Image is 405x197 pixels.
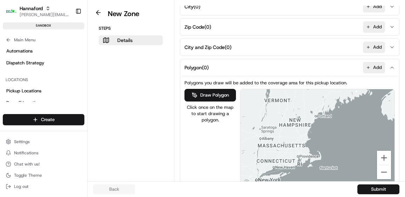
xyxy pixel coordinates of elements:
a: Automations [3,45,84,57]
div: sandbox [3,22,84,29]
button: Add [363,1,385,12]
span: Log out [14,184,28,189]
img: 1736555255976-a54dd68f-1ca7-489b-9aae-adbdc363a1c4 [7,67,20,79]
div: 📗 [7,102,13,108]
button: Toggle Theme [3,170,84,180]
a: Dropoff Locations [3,97,84,108]
span: Polygon ( 0 ) [184,64,209,71]
p: Welcome 👋 [7,28,127,39]
button: Add [363,21,385,33]
img: Google [242,178,265,188]
button: Zoom out [377,165,391,179]
span: Automations [6,48,33,54]
img: Nash [7,7,21,21]
a: Open this area in Google Maps (opens a new window) [242,178,265,188]
div: 💻 [59,102,65,108]
button: Start new chat [119,69,127,77]
button: City and Zip Code(0)Add [182,39,398,56]
button: Polygon(0)Add [182,59,398,76]
span: Chat with us! [14,161,40,167]
span: Knowledge Base [14,101,54,108]
button: Add [363,42,385,53]
button: Add [363,62,385,73]
div: Start new chat [24,67,115,74]
span: Toggle Theme [14,173,42,178]
button: Create [3,114,84,125]
span: Pylon [70,119,85,124]
button: Notifications [3,148,84,158]
span: Pickup Locations [6,88,41,94]
span: Zip Code ( 0 ) [184,23,211,30]
button: Main Menu [3,35,84,45]
span: Create [41,117,55,123]
span: City ( 0 ) [184,3,200,10]
button: Settings [3,137,84,147]
a: Pickup Locations [3,85,84,97]
button: Draw Polygon [184,89,236,101]
span: API Documentation [66,101,112,108]
span: Dispatch Strategy [6,60,44,66]
button: Submit [357,184,399,194]
input: Clear [18,45,116,52]
span: Settings [14,139,30,145]
button: Hannaford [20,5,43,12]
div: We're available if you need us! [24,74,89,79]
button: Chat with us! [3,159,84,169]
div: Polygon(0)Add [182,76,398,196]
a: 💻API Documentation [56,99,115,111]
button: Zoom in [377,151,391,165]
span: Click once on the map to start drawing a polygon. [184,104,236,123]
a: 📗Knowledge Base [4,99,56,111]
span: Main Menu [14,37,35,43]
p: Details [117,37,133,44]
a: Dispatch Strategy [3,57,84,69]
img: Hannaford [6,6,17,17]
span: Polygons you draw will be added to the coverage area for this pickup location. [184,80,347,86]
span: City and Zip Code ( 0 ) [184,44,231,51]
span: Dropoff Locations [6,100,42,106]
button: [PERSON_NAME][EMAIL_ADDRESS][DOMAIN_NAME] [20,12,70,17]
button: HannafordHannaford[PERSON_NAME][EMAIL_ADDRESS][DOMAIN_NAME] [3,3,72,20]
span: Notifications [14,150,39,156]
button: Details [99,35,163,45]
p: Steps [99,26,163,31]
div: Locations [3,74,84,85]
h1: New Zone [108,9,139,19]
button: Log out [3,182,84,191]
button: Zip Code(0)Add [182,19,398,35]
a: Powered byPylon [49,118,85,124]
